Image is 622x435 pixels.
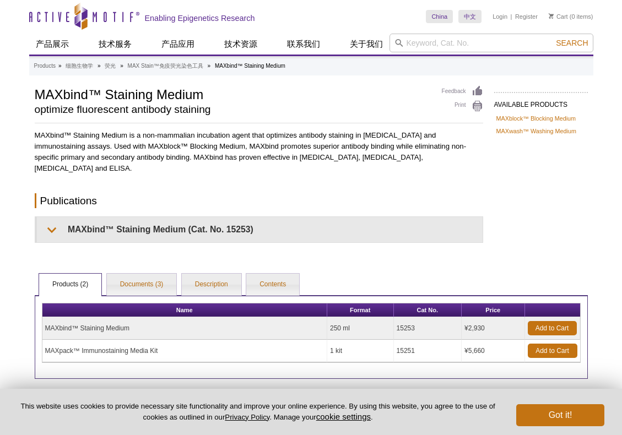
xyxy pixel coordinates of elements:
[343,34,390,55] a: 关于我们
[155,34,201,55] a: 产品应用
[105,61,116,71] a: 荧光
[426,10,453,23] a: China
[442,85,483,97] a: Feedback
[218,34,264,55] a: 技术资源
[66,61,93,71] a: 细胞生物学
[35,85,431,102] h1: MAXbind™ Staining Medium
[39,274,101,296] a: Products (2)
[120,63,123,69] li: »
[18,401,498,422] p: This website uses cookies to provide necessary site functionality and improve your online experie...
[246,274,299,296] a: Contents
[528,344,577,358] a: Add to Cart
[493,13,507,20] a: Login
[182,274,241,296] a: Description
[556,39,588,47] span: Search
[511,10,512,23] li: |
[280,34,327,55] a: 联系我们
[98,63,101,69] li: »
[496,126,576,136] a: MAXwash™ Washing Medium
[42,317,327,340] td: MAXbind™ Staining Medium
[394,340,462,362] td: 15251
[394,317,462,340] td: 15253
[145,13,255,23] h2: Enabling Epigenetics Research
[128,61,203,71] a: MAX Stain™免疫荧光染色工具
[58,63,62,69] li: »
[42,303,327,317] th: Name
[515,13,538,20] a: Register
[107,274,177,296] a: Documents (3)
[225,413,269,421] a: Privacy Policy
[494,92,588,112] h2: AVAILABLE PRODUCTS
[35,193,483,208] h2: Publications
[208,63,211,69] li: »
[528,321,577,335] a: Add to Cart
[34,61,56,71] a: Products
[327,303,394,317] th: Format
[553,38,591,48] button: Search
[549,10,593,23] li: (0 items)
[390,34,593,52] input: Keyword, Cat. No.
[215,63,285,69] li: MAXbind™ Staining Medium
[327,340,394,362] td: 1 kit
[462,340,524,362] td: ¥5,660
[35,105,431,115] h2: optimize fluorescent antibody staining
[462,303,524,317] th: Price
[458,10,482,23] a: 中文
[316,412,371,421] button: cookie settings
[42,340,327,362] td: MAXpack™ Immunostaining Media Kit
[92,34,138,55] a: 技术服务
[462,317,524,340] td: ¥2,930
[549,13,554,19] img: Your Cart
[442,100,483,112] a: Print
[394,303,462,317] th: Cat No.
[327,317,394,340] td: 250 ml
[37,217,483,242] summary: MAXbind™ Staining Medium (Cat. No. 15253)
[29,34,75,55] a: 产品展示
[496,113,576,123] a: MAXblock™ Blocking Medium
[549,13,568,20] a: Cart
[35,130,483,174] p: MAXbind™ Staining Medium is a non-mammalian incubation agent that optimizes antibody staining in ...
[516,404,604,426] button: Got it!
